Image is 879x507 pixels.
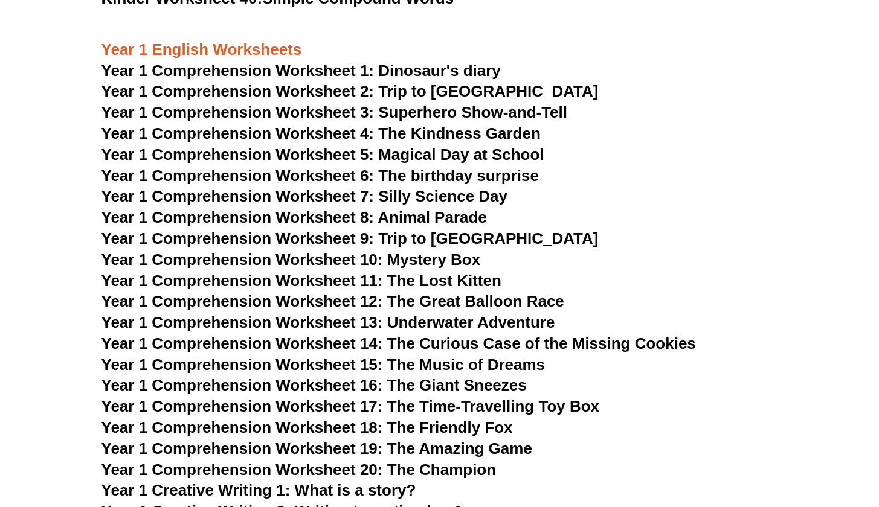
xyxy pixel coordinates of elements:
[101,418,513,436] a: Year 1 Comprehension Worksheet 18: The Friendly Fox
[101,376,527,394] a: Year 1 Comprehension Worksheet 16: The Giant Sneezes
[101,334,696,352] a: Year 1 Comprehension Worksheet 14: The Curious Case of the Missing Cookies
[101,124,541,142] a: Year 1 Comprehension Worksheet 4: The Kindness Garden
[101,167,539,185] a: Year 1 Comprehension Worksheet 6: The birthday surprise
[101,145,544,164] a: Year 1 Comprehension Worksheet 5: Magical Day at School
[101,250,481,269] a: Year 1 Comprehension Worksheet 10: Mystery Box
[101,208,487,226] a: Year 1 Comprehension Worksheet 8: Animal Parade
[101,481,416,499] a: Year 1 Creative Writing 1: What is a story?
[101,397,600,415] a: Year 1 Comprehension Worksheet 17: The Time-Travelling Toy Box
[101,229,599,247] a: Year 1 Comprehension Worksheet 9: Trip to [GEOGRAPHIC_DATA]
[101,292,564,310] a: Year 1 Comprehension Worksheet 12: The Great Balloon Race
[101,272,501,290] a: Year 1 Comprehension Worksheet 11: The Lost Kitten
[101,461,497,479] a: Year 1 Comprehension Worksheet 20: The Champion
[101,313,555,331] a: Year 1 Comprehension Worksheet 13: Underwater Adventure
[101,187,508,205] a: Year 1 Comprehension Worksheet 7: Silly Science Day
[101,103,568,121] a: Year 1 Comprehension Worksheet 3: Superhero Show-and-Tell
[101,40,778,60] h3: Year 1 English Worksheets
[672,371,879,507] iframe: Chat Widget
[101,82,599,100] a: Year 1 Comprehension Worksheet 2: Trip to [GEOGRAPHIC_DATA]
[101,439,532,458] a: Year 1 Comprehension Worksheet 19: The Amazing Game
[101,62,501,80] a: Year 1 Comprehension Worksheet 1: Dinosaur's diary
[101,356,546,374] a: Year 1 Comprehension Worksheet 15: The Music of Dreams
